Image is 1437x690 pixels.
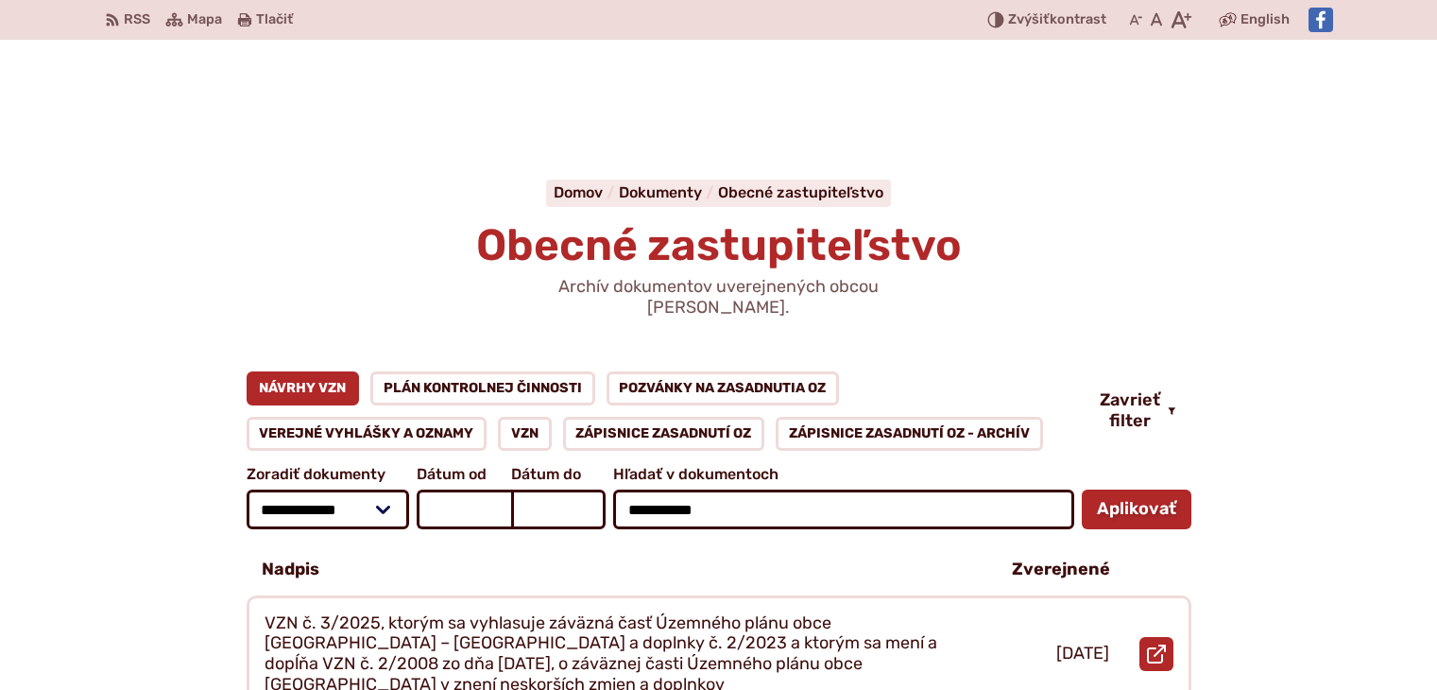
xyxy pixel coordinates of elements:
[1008,11,1050,27] span: Zvýšiť
[476,219,962,271] span: Obecné zastupiteľstvo
[247,490,410,529] select: Zoradiť dokumenty
[417,466,511,483] span: Dátum od
[492,277,946,318] p: Archív dokumentov uverejnených obcou [PERSON_NAME].
[619,183,702,201] span: Dokumenty
[124,9,150,31] span: RSS
[370,371,595,405] a: Plán kontrolnej činnosti
[1309,8,1333,32] img: Prejsť na Facebook stránku
[262,560,319,580] p: Nadpis
[776,417,1043,451] a: Zápisnice zasadnutí OZ - ARCHÍV
[498,417,552,451] a: VZN
[718,183,883,201] a: Obecné zastupiteľstvo
[554,183,619,201] a: Domov
[607,371,840,405] a: Pozvánky na zasadnutia OZ
[554,183,603,201] span: Domov
[1012,560,1110,580] p: Zverejnené
[247,371,360,405] a: Návrhy VZN
[619,183,718,201] a: Dokumenty
[1100,390,1160,431] span: Zavrieť filter
[417,490,511,529] input: Dátum od
[613,466,1073,483] span: Hľadať v dokumentoch
[247,466,410,483] span: Zoradiť dokumenty
[1008,12,1106,28] span: kontrast
[1085,390,1191,431] button: Zavrieť filter
[511,466,606,483] span: Dátum do
[563,417,765,451] a: Zápisnice zasadnutí OZ
[1240,9,1290,31] span: English
[187,9,222,31] span: Mapa
[1056,644,1109,664] p: [DATE]
[1237,9,1293,31] a: English
[1082,490,1191,529] button: Aplikovať
[613,490,1073,529] input: Hľadať v dokumentoch
[511,490,606,529] input: Dátum do
[247,417,488,451] a: Verejné vyhlášky a oznamy
[256,12,293,28] span: Tlačiť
